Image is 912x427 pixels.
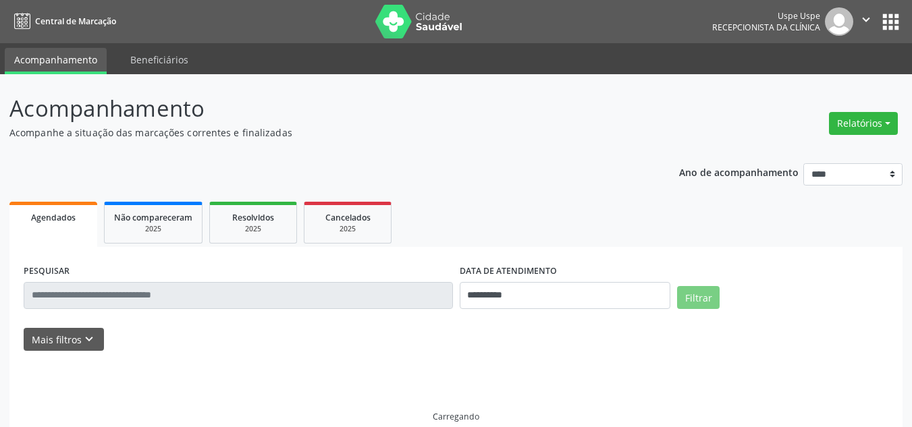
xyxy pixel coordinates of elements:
[9,92,635,125] p: Acompanhamento
[314,224,381,234] div: 2025
[82,332,97,347] i: keyboard_arrow_down
[114,224,192,234] div: 2025
[712,10,820,22] div: Uspe Uspe
[121,48,198,72] a: Beneficiários
[825,7,853,36] img: img
[679,163,799,180] p: Ano de acompanhamento
[9,125,635,140] p: Acompanhe a situação das marcações correntes e finalizadas
[879,10,903,34] button: apps
[829,112,898,135] button: Relatórios
[859,12,874,27] i: 
[31,212,76,223] span: Agendados
[325,212,371,223] span: Cancelados
[677,286,720,309] button: Filtrar
[114,212,192,223] span: Não compareceram
[853,7,879,36] button: 
[24,328,104,351] button: Mais filtroskeyboard_arrow_down
[9,10,116,32] a: Central de Marcação
[460,261,557,282] label: DATA DE ATENDIMENTO
[712,22,820,33] span: Recepcionista da clínica
[433,411,479,422] div: Carregando
[35,16,116,27] span: Central de Marcação
[5,48,107,74] a: Acompanhamento
[24,261,70,282] label: PESQUISAR
[232,212,274,223] span: Resolvidos
[219,224,287,234] div: 2025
